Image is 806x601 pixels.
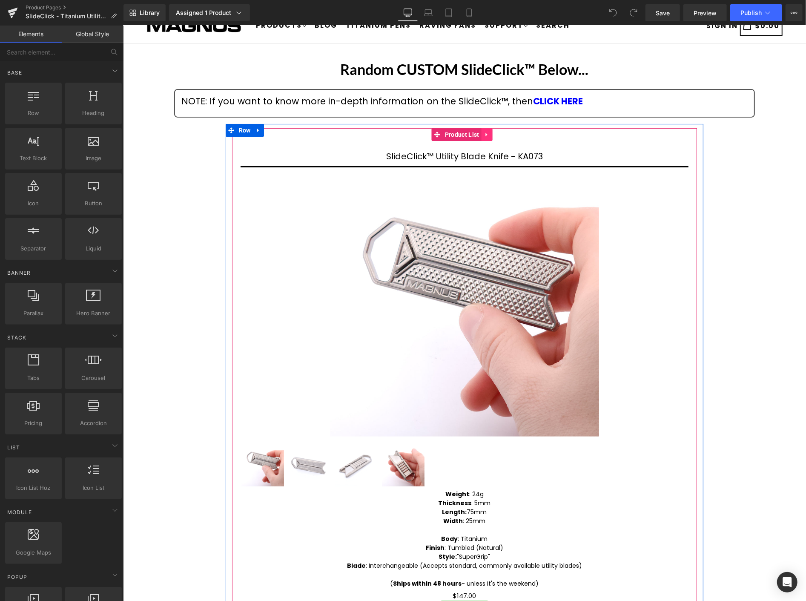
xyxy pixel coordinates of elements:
[26,4,123,11] a: Product Pages
[212,418,257,463] a: SlideClick™ Utility Blade Knife - KA073
[224,527,459,536] div: "SuperGrip"
[8,244,59,253] span: Separator
[6,573,28,581] span: Popup
[315,473,348,482] strong: Thickness
[8,309,59,318] span: Parallax
[694,9,717,17] span: Preview
[683,4,727,21] a: Preview
[322,464,346,473] strong: Weight
[418,4,439,21] a: Laptop
[68,199,119,208] span: Button
[439,4,459,21] a: Tablet
[6,69,23,77] span: Base
[68,109,119,118] span: Heading
[176,9,243,17] div: Assigned 1 Product
[319,482,344,491] strong: Length:
[114,98,130,111] span: Row
[224,536,459,563] div: : Interchangeable (Accepts standard, commonly available utility blades) ( - unless it's the weekend)
[218,35,466,52] strong: Random CUSTOM SlideClick™ Below...
[6,269,32,277] span: Banner
[8,154,59,163] span: Text Block
[118,418,163,463] a: SlideClick™ Utility Blade Knife - KA073
[8,109,59,118] span: Row
[68,244,119,253] span: Liquid
[118,418,161,461] img: SlideClick™ Utility Blade Knife - KA073
[123,4,166,21] a: New Library
[398,4,418,21] a: Desktop
[58,69,624,83] div: NOTE: If you want to know more in-depth information on the SlideClick™, then
[259,418,301,461] img: SlideClick™ Utility Blade Knife - KA073
[26,13,107,20] span: SlideClick - Titanium Utility Blade Knife Drop
[656,9,670,17] span: Save
[224,464,459,509] div: : 24g : 5mm 75mm : 25mm
[8,419,59,428] span: Pricing
[224,536,243,544] strong: Blade
[605,4,622,21] button: Undo
[6,443,21,451] span: List
[68,419,119,428] span: Accordion
[8,483,59,492] span: Icon List Hoz
[68,374,119,382] span: Carousel
[68,483,119,492] span: Icon List
[318,509,335,518] strong: Body
[130,98,141,111] a: Expand / Collapse
[318,575,364,590] button: Sold Out
[6,508,33,516] span: Module
[62,26,123,43] a: Global Style
[740,9,762,16] span: Publish
[320,103,359,115] span: Product List
[270,554,338,562] strong: Ships within 48 hours
[786,4,803,21] button: More
[625,4,642,21] button: Redo
[730,4,782,21] button: Publish
[303,518,321,526] strong: Finish
[212,418,255,461] img: SlideClick™ Utility Blade Knife - KA073
[316,527,334,535] strong: Style:
[8,548,59,557] span: Google Maps
[777,572,797,592] div: Open Intercom Messenger
[330,566,353,575] span: $147.00
[8,199,59,208] span: Icon
[259,418,304,463] a: SlideClick™ Utility Blade Knife - KA073
[165,418,208,461] img: SlideClick™ Utility Blade Knife - KA073
[459,4,479,21] a: Mobile
[263,126,420,136] a: SlideClick™ Utility Blade Knife - KA073
[224,509,459,518] div: : Titanium
[359,103,370,115] a: Expand / Collapse
[410,69,460,82] a: CLICK HERE
[320,491,340,500] strong: Width
[8,374,59,382] span: Tabs
[165,418,210,463] a: SlideClick™ Utility Blade Knife - KA073
[68,309,119,318] span: Hero Banner
[68,154,119,163] span: Image
[224,518,459,527] div: : Tumbled (Natural)
[6,334,27,342] span: Stack
[140,9,160,17] span: Library
[207,142,476,411] img: SlideClick™ Utility Blade Knife - KA073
